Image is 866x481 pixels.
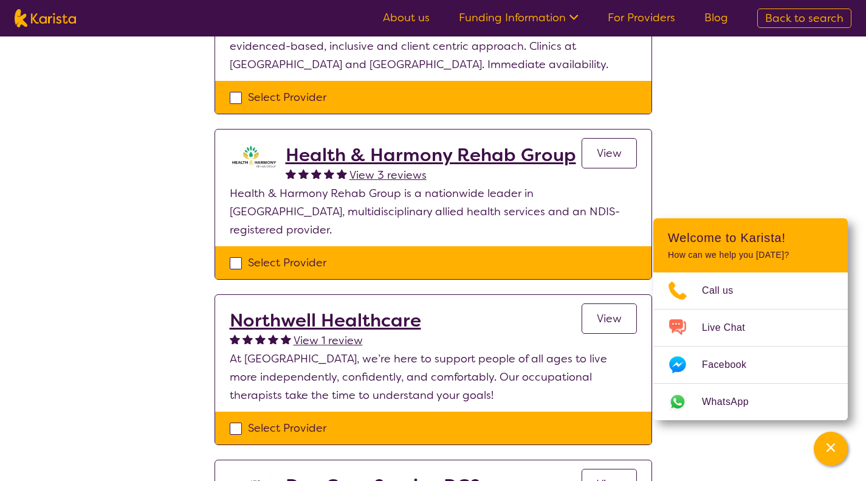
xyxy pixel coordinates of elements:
[268,334,278,344] img: fullstar
[15,9,76,27] img: Karista logo
[597,146,622,161] span: View
[608,10,675,25] a: For Providers
[383,10,430,25] a: About us
[230,144,278,168] img: ztak9tblhgtrn1fit8ap.png
[230,350,637,404] p: At [GEOGRAPHIC_DATA], we’re here to support people of all ages to live more independently, confid...
[653,384,848,420] a: Web link opens in a new tab.
[765,11,844,26] span: Back to search
[757,9,851,28] a: Back to search
[653,218,848,420] div: Channel Menu
[702,282,748,300] span: Call us
[702,393,763,411] span: WhatsApp
[294,331,363,350] a: View 1 review
[311,168,321,179] img: fullstar
[230,19,637,74] p: [MEDICAL_DATA] services to toddlers, kids, teens and adults through evidenced-based, inclusive an...
[230,334,240,344] img: fullstar
[281,334,291,344] img: fullstar
[230,310,421,331] a: Northwell Healthcare
[668,250,833,260] p: How can we help you [DATE]?
[704,10,728,25] a: Blog
[702,319,760,337] span: Live Chat
[294,333,363,348] span: View 1 review
[349,166,427,184] a: View 3 reviews
[597,311,622,326] span: View
[653,272,848,420] ul: Choose channel
[459,10,579,25] a: Funding Information
[814,432,848,466] button: Channel Menu
[298,168,309,179] img: fullstar
[582,138,637,168] a: View
[242,334,253,344] img: fullstar
[255,334,266,344] img: fullstar
[582,303,637,334] a: View
[286,144,576,166] a: Health & Harmony Rehab Group
[324,168,334,179] img: fullstar
[230,184,637,239] p: Health & Harmony Rehab Group is a nationwide leader in [GEOGRAPHIC_DATA], multidisciplinary allie...
[702,356,761,374] span: Facebook
[337,168,347,179] img: fullstar
[668,230,833,245] h2: Welcome to Karista!
[349,168,427,182] span: View 3 reviews
[286,168,296,179] img: fullstar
